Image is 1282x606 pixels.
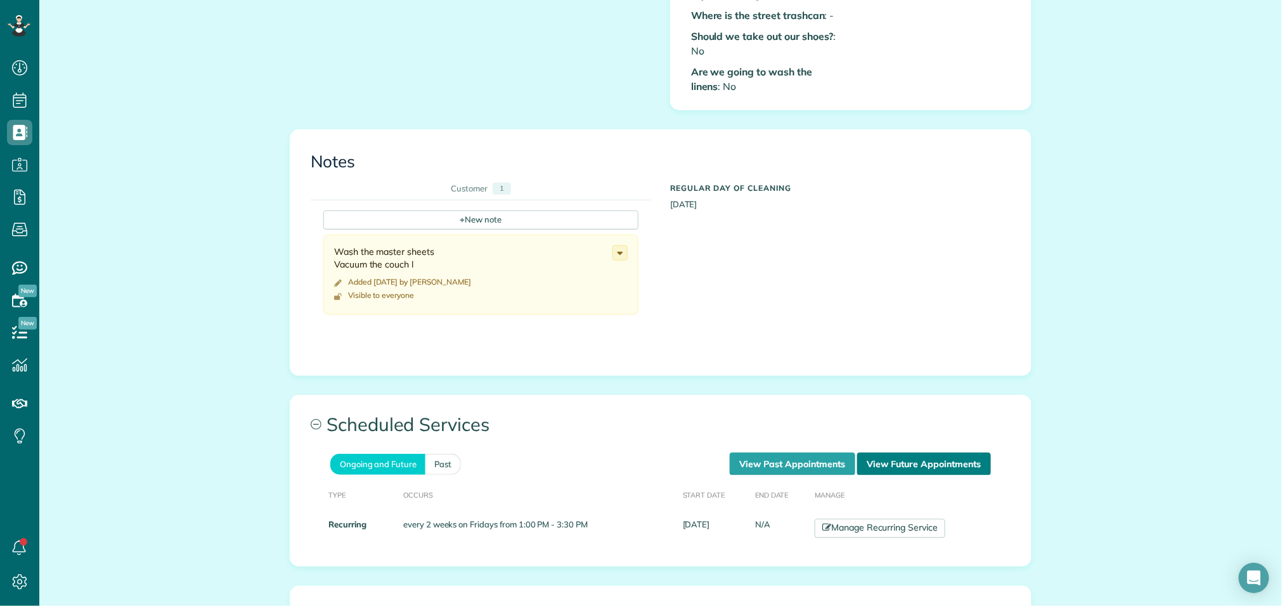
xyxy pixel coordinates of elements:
td: [DATE] [678,514,750,543]
span: + [460,214,465,225]
div: Wash the master sheets Vacuum the couch l [334,245,612,271]
a: Manage Recurring Service [815,519,945,538]
a: Scheduled Services [290,396,1031,453]
a: View Future Appointments [857,453,991,475]
td: N/A [750,514,810,543]
th: Type [309,475,398,514]
span: New [18,285,37,297]
p: : No [691,29,841,58]
h3: Notes [311,153,1011,171]
p: : No [691,65,841,94]
b: Should we take out our shoes? [691,30,834,42]
p: : - [691,8,841,23]
th: End Date [750,475,810,514]
b: Are we going to wash the linens [691,65,812,93]
div: Customer [451,183,488,195]
a: Past [425,454,461,475]
td: every 2 weeks on Fridays from 1:00 PM - 3:30 PM [398,514,678,543]
div: [DATE] [661,177,1020,210]
div: Open Intercom Messenger [1239,563,1269,593]
div: Visible to everyone [348,290,414,300]
span: New [18,317,37,330]
a: Ongoing and Future [330,454,425,475]
a: View Past Appointments [730,453,855,475]
div: New note [323,210,638,229]
th: Start Date [678,475,750,514]
time: Added [DATE] by [PERSON_NAME] [348,277,471,287]
th: Occurs [398,475,678,514]
h5: Regular day of cleaning [670,184,1011,192]
th: Manage [810,475,1012,514]
strong: Recurring [328,520,366,530]
b: Where is the street trashcan [691,9,825,22]
div: 1 [493,183,511,195]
